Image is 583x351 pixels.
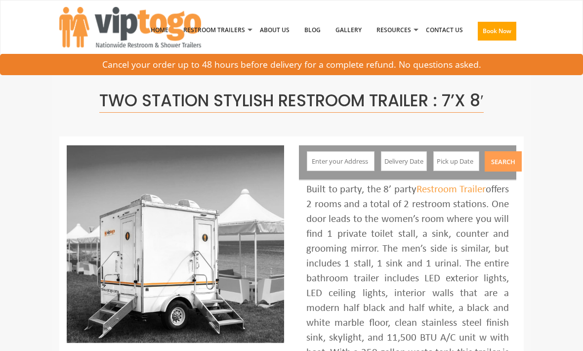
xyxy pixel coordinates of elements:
input: Enter your Address [307,151,374,171]
input: Delivery Date [381,151,427,171]
a: Gallery [328,4,369,56]
a: Home [143,4,176,56]
a: Restroom Trailers [176,4,252,56]
span: Two Station Stylish Restroom Trailer : 7’x 8′ [99,89,484,113]
a: Book Now [470,4,524,62]
img: VIPTOGO [59,7,201,47]
a: Restroom Trailer [416,184,486,195]
button: Book Now [478,22,516,41]
button: Live Chat [543,311,583,351]
a: Resources [369,4,418,56]
a: Contact Us [418,4,470,56]
img: A mini restroom trailer with two separate stations and separate doors for males and females [67,145,284,343]
input: Pick up Date [433,151,480,171]
button: Search [485,151,522,172]
a: Blog [297,4,328,56]
a: About Us [252,4,297,56]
